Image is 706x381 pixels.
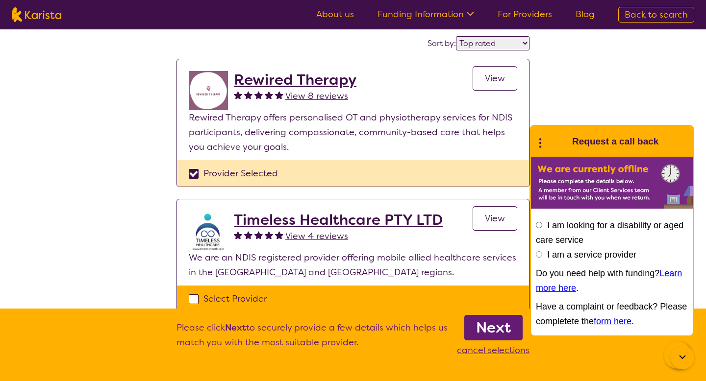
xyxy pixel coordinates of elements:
img: Karista logo [12,7,61,22]
img: fullstar [265,91,273,99]
label: I am looking for a disability or aged care service [536,220,683,245]
a: For Providers [498,8,552,20]
b: Next [476,318,511,337]
img: jovdti8ilrgkpezhq0s9.png [189,71,228,110]
img: Karista offline chat form to request call back [531,157,693,209]
b: Next [225,322,246,333]
img: fullstar [244,91,252,99]
img: crpuwnkay6cgqnsg7el4.jpg [189,211,228,250]
a: View [473,66,517,91]
a: Timeless Healthcare PTY LTD [234,211,443,229]
a: Funding Information [378,8,474,20]
a: form here [594,316,631,326]
span: View [485,213,505,224]
img: fullstar [265,231,273,239]
a: View 8 reviews [285,89,348,103]
p: Have a complaint or feedback? Please completete the . [536,299,688,329]
a: Next [464,315,523,340]
span: View 8 reviews [285,90,348,102]
a: View [473,206,517,231]
label: I am a service provider [547,250,636,260]
img: Karista [547,132,566,151]
label: Sort by: [428,38,456,48]
img: fullstar [275,231,283,239]
p: Please click to securely provide a few details which helps us match you with the most suitable pr... [176,320,448,357]
p: Rewired Therapy offers personalised OT and physiotherapy services for NDIS participants, deliveri... [189,110,517,154]
img: fullstar [234,91,242,99]
a: View 4 reviews [285,229,348,243]
span: View [485,72,505,84]
img: fullstar [244,231,252,239]
img: fullstar [275,91,283,99]
span: Back to search [625,9,688,21]
img: fullstar [234,231,242,239]
p: cancel selections [457,343,529,357]
img: fullstar [254,231,263,239]
p: We are an NDIS registered provider offering mobile allied healthcare services in the [GEOGRAPHIC_... [189,250,517,280]
span: View 4 reviews [285,230,348,242]
p: Do you need help with funding? . [536,266,688,295]
h1: Request a call back [572,134,658,149]
a: Blog [576,8,595,20]
a: Rewired Therapy [234,71,356,89]
button: Channel Menu [664,341,691,369]
a: About us [316,8,354,20]
a: Back to search [618,7,694,23]
img: fullstar [254,91,263,99]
